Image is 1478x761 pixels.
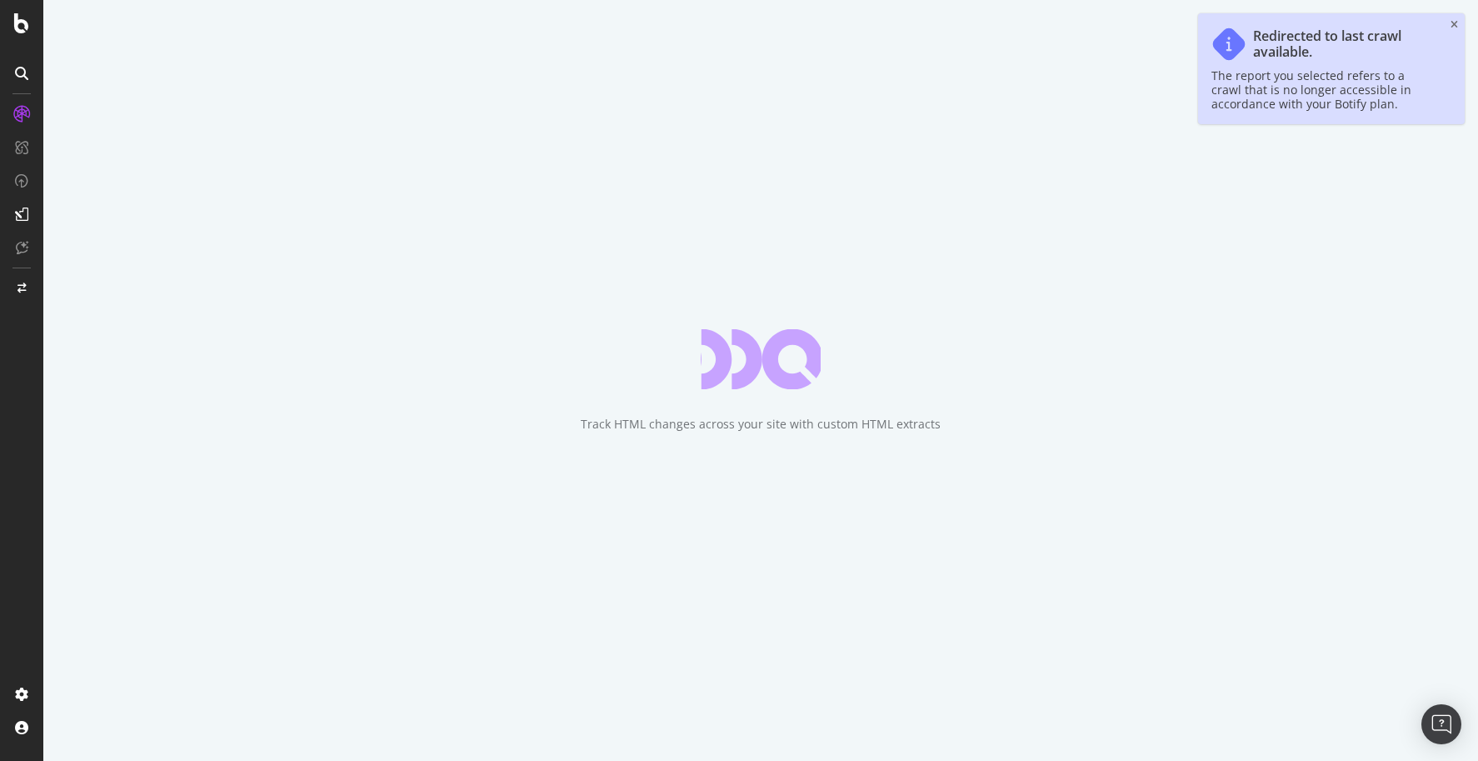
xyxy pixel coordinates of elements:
div: Track HTML changes across your site with custom HTML extracts [581,416,941,433]
div: close toast [1451,20,1458,30]
div: The report you selected refers to a crawl that is no longer accessible in accordance with your Bo... [1211,68,1435,111]
div: Redirected to last crawl available. [1253,28,1435,60]
div: Open Intercom Messenger [1421,704,1461,744]
div: animation [701,329,821,389]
